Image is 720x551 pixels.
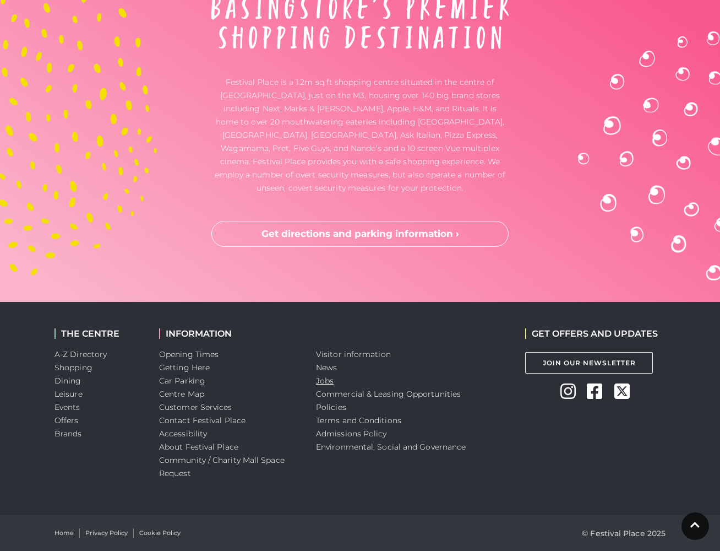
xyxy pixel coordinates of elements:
[316,415,401,425] a: Terms and Conditions
[159,363,210,372] a: Getting Here
[54,415,79,425] a: Offers
[316,376,334,386] a: Jobs
[159,376,205,386] a: Car Parking
[54,349,107,359] a: A-Z Directory
[159,402,232,412] a: Customer Services
[211,75,509,195] p: Festival Place is a 1.2m sq ft shopping centre situated in the centre of [GEOGRAPHIC_DATA], just ...
[582,527,666,540] p: © Festival Place 2025
[211,221,509,247] a: Get directions and parking information ›
[525,352,653,374] a: Join Our Newsletter
[159,429,207,439] a: Accessibility
[159,415,246,425] a: Contact Festival Place
[316,402,346,412] a: Policies
[54,376,81,386] a: Dining
[54,389,83,399] a: Leisure
[316,442,466,452] a: Environmental, Social and Governance
[316,363,337,372] a: News
[54,402,80,412] a: Events
[159,389,204,399] a: Centre Map
[159,455,285,478] a: Community / Charity Mall Space Request
[54,328,143,339] h2: THE CENTRE
[159,349,219,359] a: Opening Times
[85,528,128,538] a: Privacy Policy
[316,389,461,399] a: Commercial & Leasing Opportunities
[159,442,238,452] a: About Festival Place
[316,349,391,359] a: Visitor information
[54,429,82,439] a: Brands
[525,328,658,339] h2: GET OFFERS AND UPDATES
[316,429,387,439] a: Admissions Policy
[54,528,74,538] a: Home
[139,528,181,538] a: Cookie Policy
[159,328,299,339] h2: INFORMATION
[54,363,92,372] a: Shopping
